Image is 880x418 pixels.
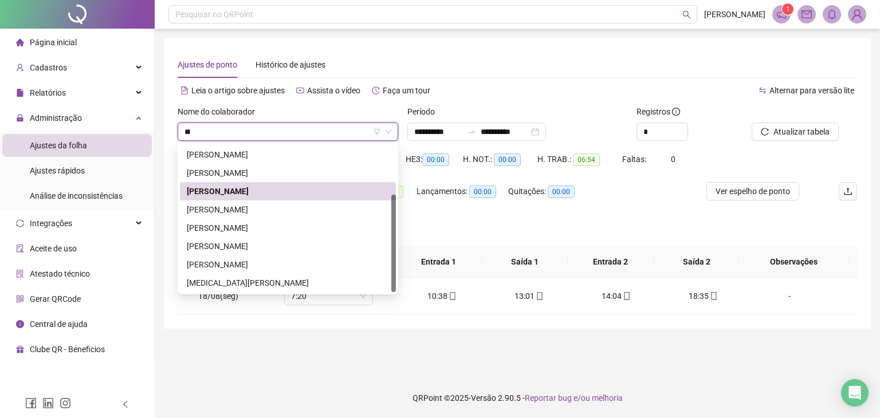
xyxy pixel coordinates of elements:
span: Faltas: [622,155,648,164]
footer: QRPoint © 2025 - 2.90.5 - [155,378,880,418]
span: Ajustes rápidos [30,166,85,175]
span: solution [16,270,24,278]
span: left [121,400,129,408]
span: Versão [471,393,496,403]
span: facebook [25,397,37,409]
div: [MEDICAL_DATA][PERSON_NAME] [187,277,389,289]
div: [PERSON_NAME] [187,185,389,198]
div: ROBSON SANTOS MATOS [180,219,396,237]
span: Alternar para versão lite [769,86,854,95]
span: Assista o vídeo [307,86,360,95]
span: upload [843,187,852,196]
span: 18/08(seg) [198,291,238,301]
span: sync [16,219,24,227]
span: Central de ajuda [30,320,88,329]
div: 14:04 [582,290,650,302]
span: Aceite de uso [30,244,77,253]
span: Integrações [30,219,72,228]
span: 00:00 [548,186,575,198]
span: Atestado técnico [30,269,90,278]
span: notification [776,9,787,19]
span: home [16,38,24,46]
span: qrcode [16,295,24,303]
span: 00:00 [422,153,449,166]
span: reload [761,128,769,136]
span: mobile [709,292,718,300]
span: history [372,86,380,94]
span: audit [16,245,24,253]
span: Clube QR - Beneficios [30,345,105,354]
th: Observações [739,246,848,278]
div: [PERSON_NAME] [187,203,389,216]
span: mobile [447,292,457,300]
span: gift [16,345,24,353]
span: info-circle [672,108,680,116]
span: Cadastros [30,63,67,72]
div: Quitações: [508,185,593,198]
span: Histórico de ajustes [256,60,325,69]
span: Registros [637,105,680,118]
span: file-text [180,86,188,94]
span: 00:00 [469,186,496,198]
span: Faça um tour [383,86,430,95]
span: Ajustes da folha [30,141,87,150]
span: mobile [622,292,631,300]
div: [PERSON_NAME] [187,148,389,161]
span: 7:20 [291,287,366,305]
span: Administração [30,113,82,123]
div: HE 3: [406,153,463,166]
span: Observações [748,255,839,268]
span: Reportar bug e/ou melhoria [525,393,623,403]
span: linkedin [42,397,54,409]
span: info-circle [16,320,24,328]
div: Lançamentos: [417,185,508,198]
div: 13:01 [495,290,564,302]
div: Open Intercom Messenger [841,379,869,407]
span: 1 [786,5,790,13]
div: SAMARA DOS SANTOS PASSOS [180,237,396,255]
span: to [467,127,476,136]
span: mobile [535,292,544,300]
div: H. NOT.: [463,153,537,166]
span: Ajustes de ponto [178,60,237,69]
sup: 1 [782,3,793,15]
div: MATEUS NAPOLEÃO SOUZA SILVA [180,164,396,182]
span: Leia o artigo sobre ajustes [191,86,285,95]
span: [PERSON_NAME] [704,8,765,21]
img: 91474 [848,6,866,23]
label: Período [407,105,442,118]
span: file [16,89,24,97]
span: user-add [16,64,24,72]
div: [PERSON_NAME] [187,222,389,234]
div: WILMA BARRETO DOS SANTOS [180,255,396,274]
label: Nome do colaborador [178,105,262,118]
th: Saída 2 [654,246,740,278]
span: 06:54 [573,153,600,166]
span: mail [802,9,812,19]
div: [PERSON_NAME] [187,167,389,179]
div: 10:38 [408,290,477,302]
th: Entrada 2 [568,246,654,278]
div: [PERSON_NAME] [187,258,389,271]
span: Análise de inconsistências [30,191,123,200]
div: - [756,290,823,302]
span: Atualizar tabela [773,125,830,138]
span: lock [16,114,24,122]
div: MARIZA PEREIRA DIAS [180,145,396,164]
span: down [385,128,392,135]
button: Atualizar tabela [752,123,839,141]
th: Entrada 1 [396,246,482,278]
span: instagram [60,397,71,409]
span: 0 [671,155,675,164]
span: swap-right [467,127,476,136]
th: Saída 1 [482,246,568,278]
span: youtube [296,86,304,94]
span: filter [374,128,380,135]
span: 00:00 [494,153,521,166]
div: YASMIN ALVES MACEDO [180,274,396,292]
span: bell [827,9,837,19]
span: Relatórios [30,88,66,97]
div: MATHEUS BRITO PEREIRA [180,182,396,200]
div: 18:35 [669,290,737,302]
div: H. TRAB.: [537,153,622,166]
